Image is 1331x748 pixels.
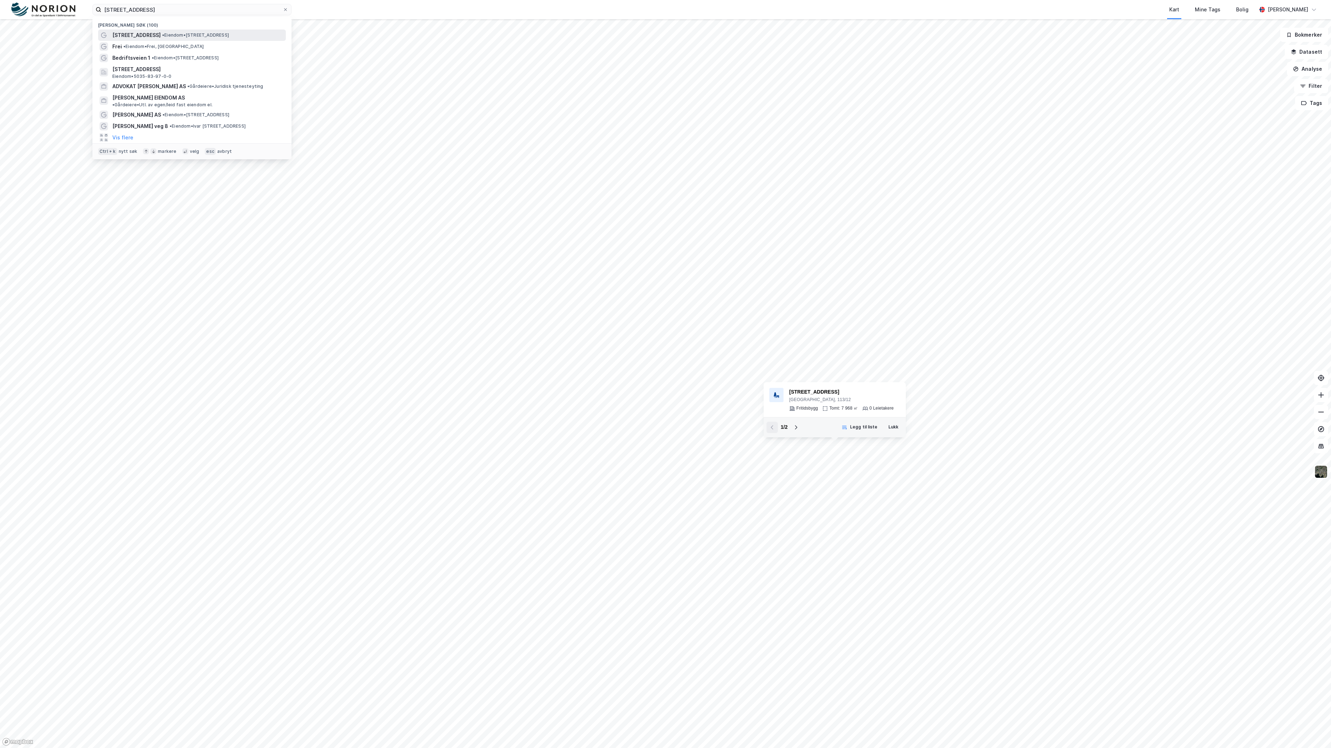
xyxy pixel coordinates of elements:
button: Filter [1294,79,1328,93]
div: [PERSON_NAME] [1268,5,1308,14]
div: Bolig [1236,5,1249,14]
button: Analyse [1287,62,1328,76]
span: Bedriftsveien 1 [112,54,150,62]
span: Gårdeiere • Juridisk tjenesteyting [187,84,263,89]
button: Vis flere [112,133,133,142]
span: Eiendom • 5035-83-97-0-0 [112,74,171,79]
span: [STREET_ADDRESS] [112,31,161,39]
div: Mine Tags [1195,5,1220,14]
div: nytt søk [119,149,138,154]
div: velg [190,149,199,154]
span: Eiendom • Ivar [STREET_ADDRESS] [170,123,246,129]
span: [PERSON_NAME] veg 8 [112,122,168,130]
span: [PERSON_NAME] EIENDOM AS [112,93,185,102]
span: [PERSON_NAME] AS [112,111,161,119]
div: Fritidsbygg [796,406,818,411]
div: esc [205,148,216,155]
span: • [162,112,165,117]
div: [PERSON_NAME] søk (100) [92,17,292,30]
div: Ctrl + k [98,148,117,155]
div: Tomt: 7 968 ㎡ [829,406,858,411]
span: • [170,123,172,129]
span: • [152,55,154,60]
span: Eiendom • [STREET_ADDRESS] [162,32,229,38]
img: 9k= [1314,465,1328,479]
div: markere [158,149,176,154]
div: [STREET_ADDRESS] [789,388,894,396]
span: Eiendom • [STREET_ADDRESS] [152,55,219,61]
span: Eiendom • Frei, [GEOGRAPHIC_DATA] [123,44,204,49]
a: Mapbox homepage [2,738,33,746]
button: Bokmerker [1280,28,1328,42]
span: • [123,44,125,49]
span: • [162,32,164,38]
span: • [187,84,189,89]
span: Frei [112,42,122,51]
div: [GEOGRAPHIC_DATA], 113/12 [789,397,894,403]
iframe: Chat Widget [1295,714,1331,748]
img: norion-logo.80e7a08dc31c2e691866.png [11,2,75,17]
div: 1 / 2 [781,423,787,432]
button: Datasett [1285,45,1328,59]
button: Lukk [884,422,903,433]
span: • [112,102,114,107]
div: Kart [1169,5,1179,14]
div: Kontrollprogram for chat [1295,714,1331,748]
span: Eiendom • [STREET_ADDRESS] [162,112,229,118]
button: Legg til liste [837,422,882,433]
div: 0 Leietakere [870,406,894,411]
div: avbryt [217,149,232,154]
input: Søk på adresse, matrikkel, gårdeiere, leietakere eller personer [101,4,283,15]
span: [STREET_ADDRESS] [112,65,283,74]
span: ADVOKAT [PERSON_NAME] AS [112,82,186,91]
span: Gårdeiere • Utl. av egen/leid fast eiendom el. [112,102,213,108]
button: Tags [1295,96,1328,110]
